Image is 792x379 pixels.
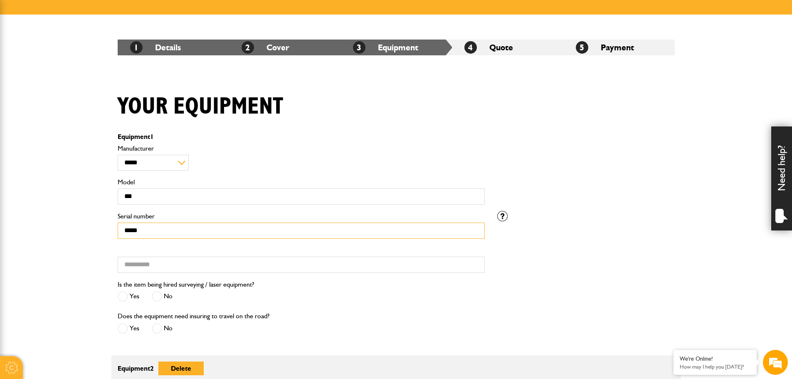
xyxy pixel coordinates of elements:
[150,364,154,372] span: 2
[14,46,35,58] img: d_20077148190_company_1631870298795_20077148190
[130,42,181,52] a: 1Details
[118,213,485,220] label: Serial number
[130,41,143,54] span: 1
[353,41,365,54] span: 3
[118,291,139,302] label: Yes
[118,179,485,186] label: Model
[152,323,173,334] label: No
[11,102,152,120] input: Enter your email address
[452,40,563,55] li: Quote
[11,151,152,249] textarea: Type your message and hit 'Enter'
[563,40,675,55] li: Payment
[118,323,139,334] label: Yes
[576,41,588,54] span: 5
[680,355,750,362] div: We're Online!
[771,126,792,230] div: Need help?
[118,145,485,152] label: Manufacturer
[242,41,254,54] span: 2
[136,4,156,24] div: Minimize live chat window
[152,291,173,302] label: No
[680,364,750,370] p: How may I help you today?
[242,42,289,52] a: 2Cover
[118,281,254,288] label: Is the item being hired surveying / laser equipment?
[11,126,152,144] input: Enter your phone number
[113,256,151,268] em: Start Chat
[340,40,452,55] li: Equipment
[118,134,485,140] p: Equipment
[118,313,269,320] label: Does the equipment need insuring to travel on the road?
[464,41,477,54] span: 4
[43,47,140,57] div: Chat with us now
[118,93,283,121] h1: Your equipment
[150,133,154,141] span: 1
[11,77,152,95] input: Enter your last name
[118,362,485,375] p: Equipment
[158,362,204,375] button: Delete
